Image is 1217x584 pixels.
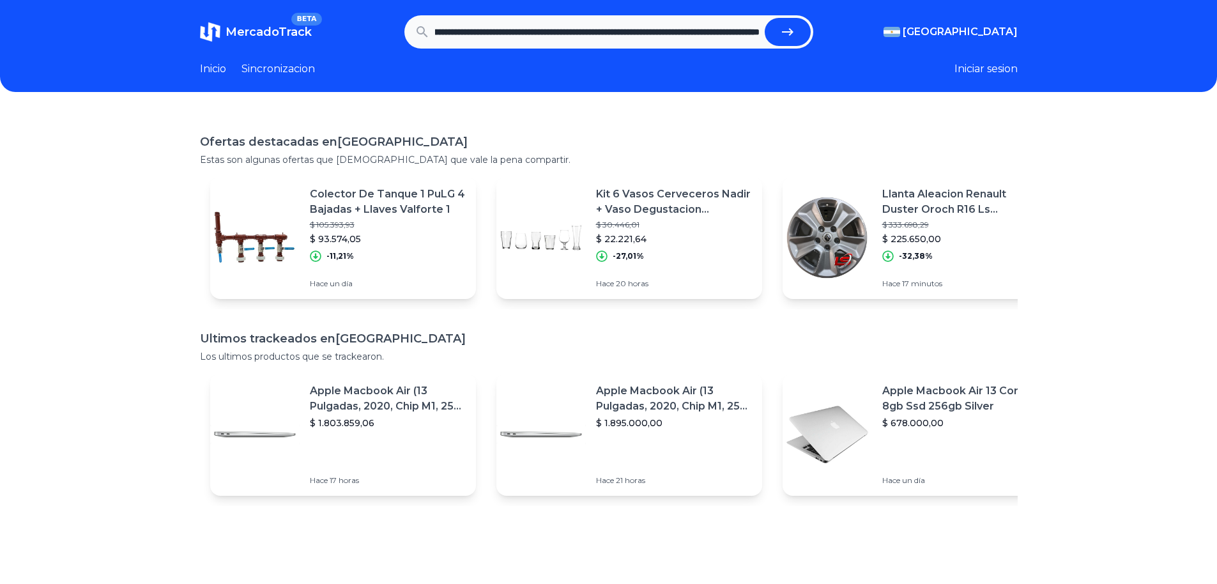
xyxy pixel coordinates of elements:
p: Hace 17 horas [310,475,466,486]
img: Featured image [496,193,586,282]
p: Hace un día [882,475,1038,486]
a: Featured imageApple Macbook Air (13 Pulgadas, 2020, Chip M1, 256 Gb De Ssd, 8 Gb De Ram) - Plata$... [496,373,762,496]
a: Inicio [200,61,226,77]
p: Apple Macbook Air (13 Pulgadas, 2020, Chip M1, 256 Gb De Ssd, 8 Gb De Ram) - Plata [596,383,752,414]
p: $ 30.446,01 [596,220,752,230]
h1: Ultimos trackeados en [GEOGRAPHIC_DATA] [200,330,1018,348]
a: Featured imageKit 6 Vasos Cerveceros Nadir + Vaso Degustacion Americano$ 30.446,01$ 22.221,64-27,... [496,176,762,299]
p: $ 93.574,05 [310,233,466,245]
p: -27,01% [613,251,644,261]
a: MercadoTrackBETA [200,22,312,42]
span: [GEOGRAPHIC_DATA] [903,24,1018,40]
p: Hace 17 minutos [882,279,1038,289]
p: Hace 21 horas [596,475,752,486]
img: Featured image [496,390,586,479]
span: MercadoTrack [226,25,312,39]
p: $ 1.895.000,00 [596,417,752,429]
span: BETA [291,13,321,26]
p: Hace un día [310,279,466,289]
a: Featured imageColector De Tanque 1 PuLG 4 Bajadas + Llaves Valforte 1$ 105.393,93$ 93.574,05-11,2... [210,176,476,299]
p: Colector De Tanque 1 PuLG 4 Bajadas + Llaves Valforte 1 [310,187,466,217]
p: $ 1.803.859,06 [310,417,466,429]
p: Apple Macbook Air 13 Core I5 8gb Ssd 256gb Silver [882,383,1038,414]
img: Argentina [884,27,900,37]
h1: Ofertas destacadas en [GEOGRAPHIC_DATA] [200,133,1018,151]
p: -32,38% [899,251,933,261]
p: $ 105.393,93 [310,220,466,230]
p: Kit 6 Vasos Cerveceros Nadir + Vaso Degustacion Americano [596,187,752,217]
a: Featured imageLlanta Aleacion Renault Duster Oroch R16 Ls Neumaticos$ 333.698,29$ 225.650,00-32,3... [783,176,1048,299]
p: -11,21% [326,251,354,261]
a: Featured imageApple Macbook Air 13 Core I5 8gb Ssd 256gb Silver$ 678.000,00Hace un día [783,373,1048,496]
p: Los ultimos productos que se trackearon. [200,350,1018,363]
p: Llanta Aleacion Renault Duster Oroch R16 Ls Neumaticos [882,187,1038,217]
img: Featured image [783,390,872,479]
button: Iniciar sesion [954,61,1018,77]
p: Hace 20 horas [596,279,752,289]
p: $ 225.650,00 [882,233,1038,245]
img: Featured image [210,193,300,282]
p: $ 333.698,29 [882,220,1038,230]
p: Apple Macbook Air (13 Pulgadas, 2020, Chip M1, 256 Gb De Ssd, 8 Gb De Ram) - Plata [310,383,466,414]
img: Featured image [210,390,300,479]
p: $ 22.221,64 [596,233,752,245]
a: Sincronizacion [241,61,315,77]
a: Featured imageApple Macbook Air (13 Pulgadas, 2020, Chip M1, 256 Gb De Ssd, 8 Gb De Ram) - Plata$... [210,373,476,496]
p: $ 678.000,00 [882,417,1038,429]
img: MercadoTrack [200,22,220,42]
button: [GEOGRAPHIC_DATA] [884,24,1018,40]
img: Featured image [783,193,872,282]
p: Estas son algunas ofertas que [DEMOGRAPHIC_DATA] que vale la pena compartir. [200,153,1018,166]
